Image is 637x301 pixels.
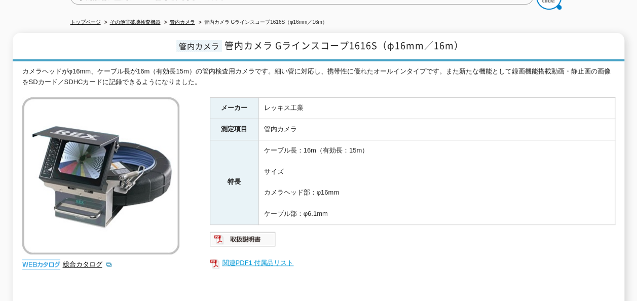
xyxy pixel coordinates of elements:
a: 関連PDF1 付属品リスト [210,256,615,270]
img: 管内カメラ Gラインスコープ1616S（φ16mm／16m） [22,97,179,254]
a: トップページ [70,19,101,25]
th: メーカー [210,98,258,119]
a: その他非破壊検査機器 [110,19,161,25]
td: 管内カメラ [258,119,615,140]
img: 取扱説明書 [210,231,276,247]
li: 管内カメラ Gラインスコープ1616S（φ16mm／16m） [197,17,327,28]
td: ケーブル長：16m（有効長：15m） サイズ カメラヘッド部：φ16mm ケーブル部：φ6.1mm [258,140,615,225]
td: レッキス工業 [258,98,615,119]
th: 測定項目 [210,119,258,140]
span: 管内カメラ [176,40,222,52]
a: 取扱説明書 [210,238,276,245]
a: 管内カメラ [170,19,195,25]
div: カメラヘッドがφ16mm、ケーブル長が16m（有効長15m）の管内検査用カメラです。細い管に対応し、携帯性に優れたオールインタイプです。また新たな機能として録画機能搭載動画・静止画の画像をSDカ... [22,66,615,88]
th: 特長 [210,140,258,225]
a: 総合カタログ [63,260,113,268]
span: 管内カメラ Gラインスコープ1616S（φ16mm／16m） [224,39,464,52]
img: webカタログ [22,259,60,270]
